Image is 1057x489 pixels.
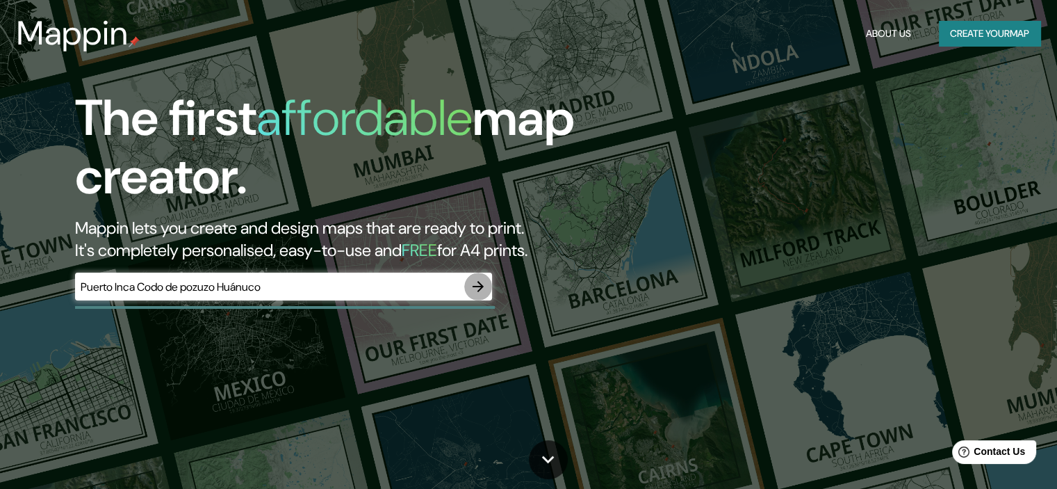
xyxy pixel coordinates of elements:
button: Create yourmap [939,21,1040,47]
h1: affordable [256,86,473,150]
h1: The first map creator. [75,89,604,217]
button: About Us [860,21,917,47]
img: mappin-pin [129,36,140,47]
h3: Mappin [17,14,129,53]
h2: Mappin lets you create and design maps that are ready to print. It's completely personalised, eas... [75,217,604,262]
input: Choose your favourite place [75,279,464,295]
iframe: Help widget launcher [933,435,1042,474]
h5: FREE [402,239,437,261]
